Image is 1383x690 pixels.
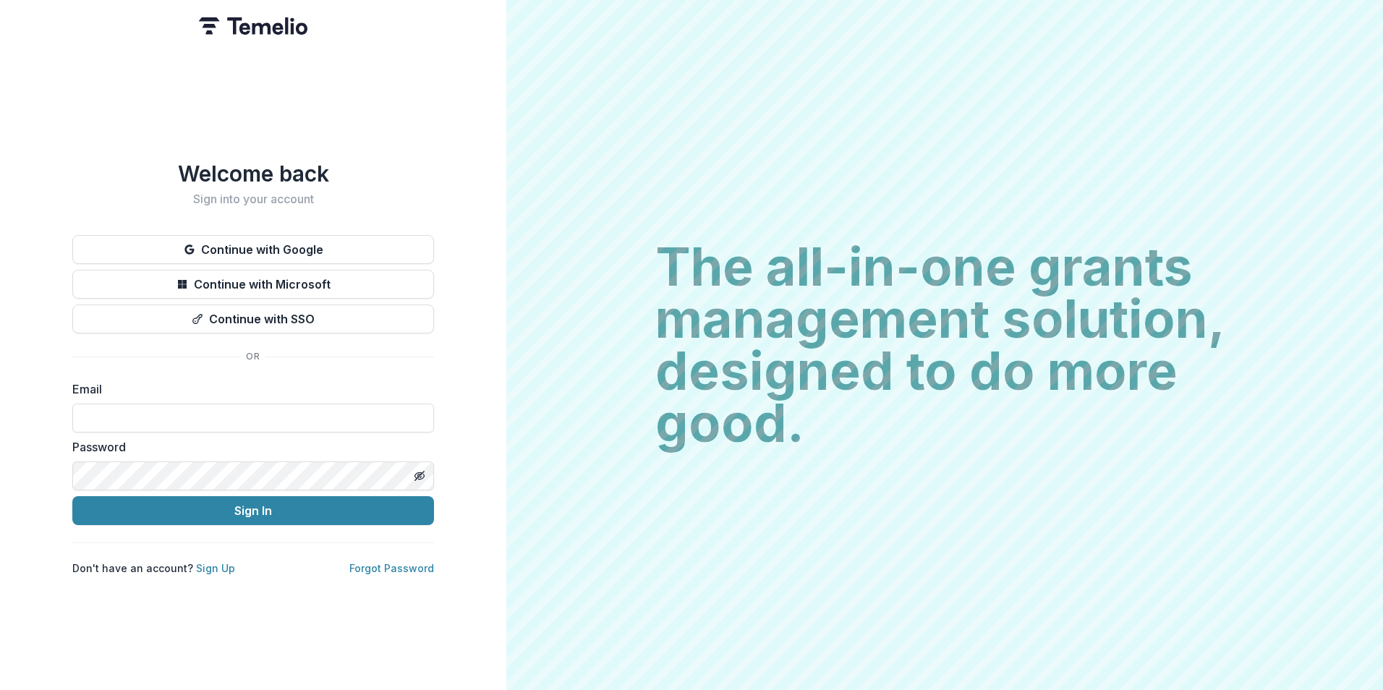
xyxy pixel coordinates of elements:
img: Temelio [199,17,307,35]
h1: Welcome back [72,161,434,187]
label: Password [72,438,425,456]
a: Sign Up [196,562,235,574]
button: Continue with Microsoft [72,270,434,299]
button: Continue with SSO [72,304,434,333]
h2: Sign into your account [72,192,434,206]
a: Forgot Password [349,562,434,574]
label: Email [72,380,425,398]
p: Don't have an account? [72,561,235,576]
button: Toggle password visibility [408,464,431,487]
button: Continue with Google [72,235,434,264]
button: Sign In [72,496,434,525]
